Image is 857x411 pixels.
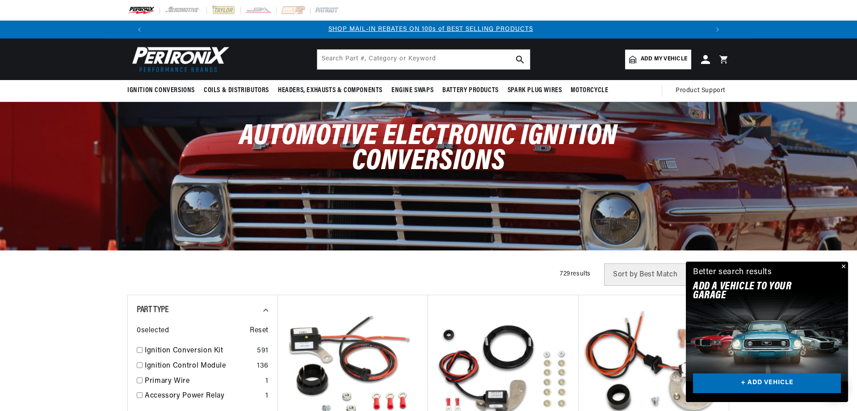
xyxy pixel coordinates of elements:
button: search button [510,50,530,69]
summary: Ignition Conversions [127,80,199,101]
span: 729 results [560,271,591,277]
span: Coils & Distributors [204,86,269,95]
span: Product Support [676,86,725,96]
div: Better search results [693,266,772,279]
summary: Coils & Distributors [199,80,273,101]
a: Accessory Power Relay [145,390,262,402]
span: 0 selected [137,325,169,337]
select: Sort by [604,263,721,286]
h2: Add A VEHICLE to your garage [693,282,819,301]
span: Spark Plug Wires [508,86,562,95]
input: Search Part #, Category or Keyword [317,50,530,69]
summary: Product Support [676,80,730,102]
a: SHOP MAIL-IN REBATES ON 100s of BEST SELLING PRODUCTS [328,26,533,33]
a: Ignition Control Module [145,360,253,372]
span: Sort by [613,271,638,278]
img: Pertronix [127,44,230,75]
summary: Battery Products [438,80,503,101]
span: Reset [250,325,269,337]
span: Motorcycle [571,86,608,95]
slideshow-component: Translation missing: en.sections.announcements.announcement_bar [105,21,752,38]
span: Automotive Electronic Ignition Conversions [239,122,618,176]
span: Engine Swaps [391,86,433,95]
div: 591 [257,345,269,357]
a: Primary Wire [145,376,262,387]
button: Translation missing: en.sections.announcements.next_announcement [709,21,727,38]
div: Announcement [151,25,711,34]
span: Add my vehicle [641,55,687,64]
button: Close [837,262,848,272]
summary: Headers, Exhausts & Components [273,80,387,101]
div: 1 [265,376,269,387]
a: + ADD VEHICLE [693,373,841,394]
summary: Spark Plug Wires [503,80,567,101]
a: Add my vehicle [625,50,691,69]
summary: Motorcycle [566,80,613,101]
button: Translation missing: en.sections.announcements.previous_announcement [130,21,148,38]
a: Ignition Conversion Kit [145,345,253,357]
span: Battery Products [442,86,499,95]
summary: Engine Swaps [387,80,438,101]
div: 136 [257,360,269,372]
div: 2 of 3 [151,25,711,34]
span: Ignition Conversions [127,86,195,95]
span: Part Type [137,305,168,314]
div: 1 [265,390,269,402]
span: Headers, Exhausts & Components [278,86,382,95]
